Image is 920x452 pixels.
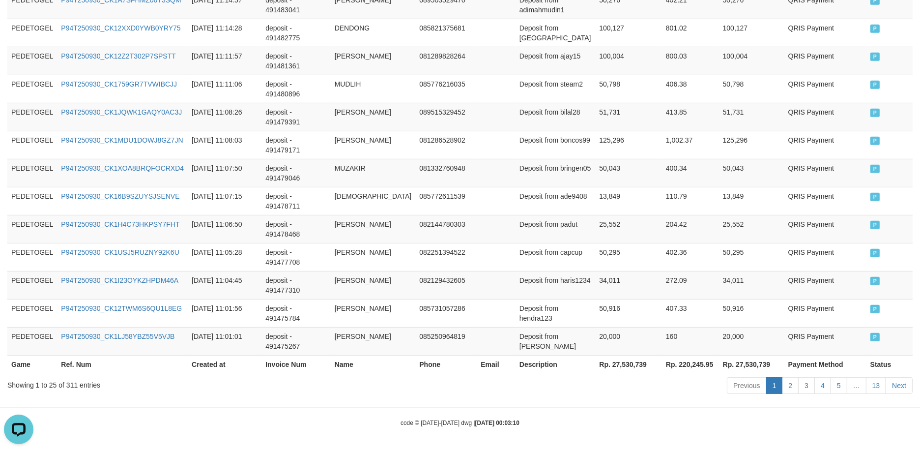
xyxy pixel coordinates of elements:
td: PEDETOGEL [7,19,57,47]
td: [DEMOGRAPHIC_DATA] [331,187,416,215]
td: 50,295 [719,243,784,271]
td: Deposit from padut [516,215,596,243]
td: PEDETOGEL [7,243,57,271]
td: Deposit from steam2 [516,75,596,103]
td: PEDETOGEL [7,327,57,355]
td: 50,043 [719,159,784,187]
td: 50,043 [595,159,662,187]
th: Status [866,355,913,373]
td: Deposit from bringen05 [516,159,596,187]
th: Ref. Num [57,355,188,373]
td: Deposit from [PERSON_NAME] [516,327,596,355]
td: [DATE] 11:11:57 [188,47,261,75]
td: [DATE] 11:07:50 [188,159,261,187]
td: 204.42 [662,215,719,243]
td: [DATE] 11:07:15 [188,187,261,215]
td: Deposit from haris1234 [516,271,596,299]
td: 800.03 [662,47,719,75]
td: [PERSON_NAME] [331,103,416,131]
td: [DATE] 11:06:50 [188,215,261,243]
td: 51,731 [595,103,662,131]
a: P94T250930_CK1JQWK1GAQY0AC3J [61,108,182,116]
th: Game [7,355,57,373]
td: 100,127 [595,19,662,47]
td: DENDONG [331,19,416,47]
td: 402.36 [662,243,719,271]
a: P94T250930_CK1759GR7TVWIBCJJ [61,80,177,88]
td: 20,000 [719,327,784,355]
span: PAID [870,277,880,285]
td: PEDETOGEL [7,159,57,187]
td: QRIS Payment [784,271,866,299]
span: PAID [870,109,880,117]
a: 2 [782,377,799,394]
td: QRIS Payment [784,327,866,355]
td: PEDETOGEL [7,75,57,103]
td: [PERSON_NAME] [331,327,416,355]
th: Rp. 27,530,739 [595,355,662,373]
a: 5 [831,377,847,394]
span: PAID [870,53,880,61]
td: Deposit from bilal28 [516,103,596,131]
td: 13,849 [719,187,784,215]
td: deposit - 491481361 [261,47,331,75]
td: deposit - 491477310 [261,271,331,299]
a: P94T250930_CK12Z2T302P7SPSTT [61,52,175,60]
td: 272.09 [662,271,719,299]
a: P94T250930_CK16B9SZUYSJSENVE [61,192,179,200]
td: MUDLIH [331,75,416,103]
th: Invoice Num [261,355,331,373]
td: deposit - 491479391 [261,103,331,131]
td: [PERSON_NAME] [331,131,416,159]
td: 081286528902 [415,131,477,159]
td: 082144780303 [415,215,477,243]
td: 085772611539 [415,187,477,215]
td: QRIS Payment [784,75,866,103]
td: [PERSON_NAME] [331,47,416,75]
span: PAID [870,137,880,145]
td: QRIS Payment [784,299,866,327]
td: deposit - 491480896 [261,75,331,103]
div: Showing 1 to 25 of 311 entries [7,376,376,390]
td: [DATE] 11:01:01 [188,327,261,355]
td: 125,296 [719,131,784,159]
td: deposit - 491475267 [261,327,331,355]
td: 413.85 [662,103,719,131]
td: 50,916 [719,299,784,327]
td: deposit - 491482775 [261,19,331,47]
td: [DATE] 11:08:26 [188,103,261,131]
td: Deposit from capcup [516,243,596,271]
a: Next [886,377,913,394]
td: deposit - 491475784 [261,299,331,327]
td: 085821375681 [415,19,477,47]
td: 407.33 [662,299,719,327]
td: deposit - 491477708 [261,243,331,271]
td: Deposit from hendra123 [516,299,596,327]
td: 100,127 [719,19,784,47]
td: 25,552 [595,215,662,243]
td: 13,849 [595,187,662,215]
span: PAID [870,333,880,341]
td: 082251394522 [415,243,477,271]
a: … [847,377,866,394]
td: MUZAKIR [331,159,416,187]
td: 400.34 [662,159,719,187]
a: 1 [766,377,783,394]
th: Description [516,355,596,373]
td: 081332760948 [415,159,477,187]
span: PAID [870,221,880,229]
td: QRIS Payment [784,159,866,187]
td: PEDETOGEL [7,47,57,75]
td: 089515329452 [415,103,477,131]
td: QRIS Payment [784,103,866,131]
td: QRIS Payment [784,131,866,159]
td: PEDETOGEL [7,271,57,299]
th: Email [477,355,516,373]
th: Rp. 27,530,739 [719,355,784,373]
a: P94T250930_CK1I23OYKZHPDM46A [61,276,178,284]
td: PEDETOGEL [7,103,57,131]
a: 3 [798,377,815,394]
td: [DATE] 11:04:45 [188,271,261,299]
td: 160 [662,327,719,355]
td: 50,798 [595,75,662,103]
